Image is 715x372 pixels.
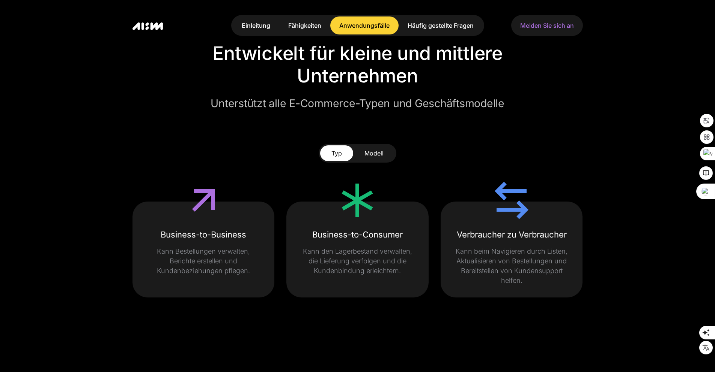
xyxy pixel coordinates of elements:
[211,97,504,110] font: Unterstützt alle E-Commerce-Typen und Geschäftsmodelle
[303,247,412,275] font: Kann den Lagerbestand verwalten, die Lieferung verfolgen und die Kundenbindung erleichtern.
[212,42,503,87] font: Entwickelt für kleine und mittlere Unternehmen
[456,247,567,284] font: Kann beim Navigieren durch Listen, Aktualisieren von Bestellungen und Bereitstellen von Kundensup...
[408,22,474,29] font: Häufig gestellte Fragen
[233,16,279,34] a: Einleitung
[242,22,270,29] font: Einleitung
[161,230,246,239] font: Business-to-Business
[511,15,583,36] a: Melden Sie sich an
[279,16,330,34] a: Fähigkeiten
[157,247,250,275] font: Kann Bestellungen verwalten, Berichte erstellen und Kundenbeziehungen pflegen.
[339,22,390,29] font: Anwendungsfälle
[520,22,574,29] font: Melden Sie sich an
[331,149,342,157] font: Typ
[312,230,403,239] font: Business-to-Consumer
[288,22,321,29] font: Fähigkeiten
[399,16,483,34] a: Häufig gestellte Fragen
[330,16,399,34] a: Anwendungsfälle
[364,149,384,157] font: Modell
[457,230,567,239] font: Verbraucher zu Verbraucher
